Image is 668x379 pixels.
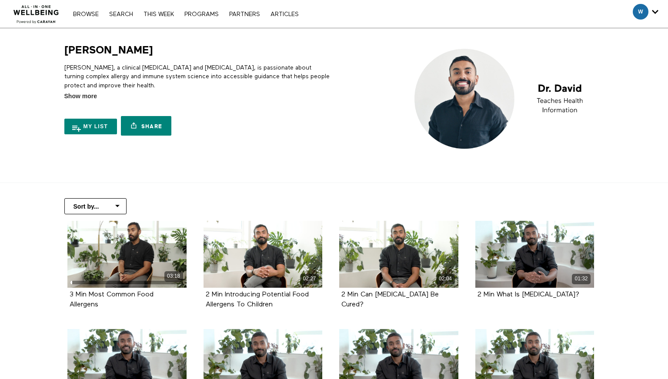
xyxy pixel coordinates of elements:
[69,11,103,17] a: Browse
[341,291,439,308] a: 2 Min Can [MEDICAL_DATA] Be Cured?
[64,63,331,90] p: [PERSON_NAME], a clinical [MEDICAL_DATA] and [MEDICAL_DATA], is passionate about turning complex ...
[266,11,303,17] a: ARTICLES
[70,291,154,308] a: 3 Min Most Common Food Allergens
[204,221,323,288] a: 2 Min Introducing Potential Food Allergens To Children 02:27
[407,43,604,154] img: Dr. David
[69,10,303,18] nav: Primary
[475,221,595,288] a: 2 Min What Is Lactose Intolerance? 01:32
[121,116,171,136] a: Share
[164,271,183,281] div: 03:18
[206,291,309,308] a: 2 Min Introducing Potential Food Allergens To Children
[572,274,591,284] div: 01:32
[341,291,439,308] strong: 2 Min Can Allergies Be Cured?
[300,274,319,284] div: 02:27
[478,291,579,298] a: 2 Min What Is [MEDICAL_DATA]?
[436,274,455,284] div: 02:04
[180,11,223,17] a: PROGRAMS
[105,11,137,17] a: Search
[64,119,117,134] button: My list
[339,221,458,288] a: 2 Min Can Allergies Be Cured? 02:04
[478,291,579,298] strong: 2 Min What Is Lactose Intolerance?
[225,11,264,17] a: PARTNERS
[139,11,178,17] a: THIS WEEK
[67,221,187,288] a: 3 Min Most Common Food Allergens 03:18
[64,43,153,57] h1: [PERSON_NAME]
[64,92,97,101] span: Show more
